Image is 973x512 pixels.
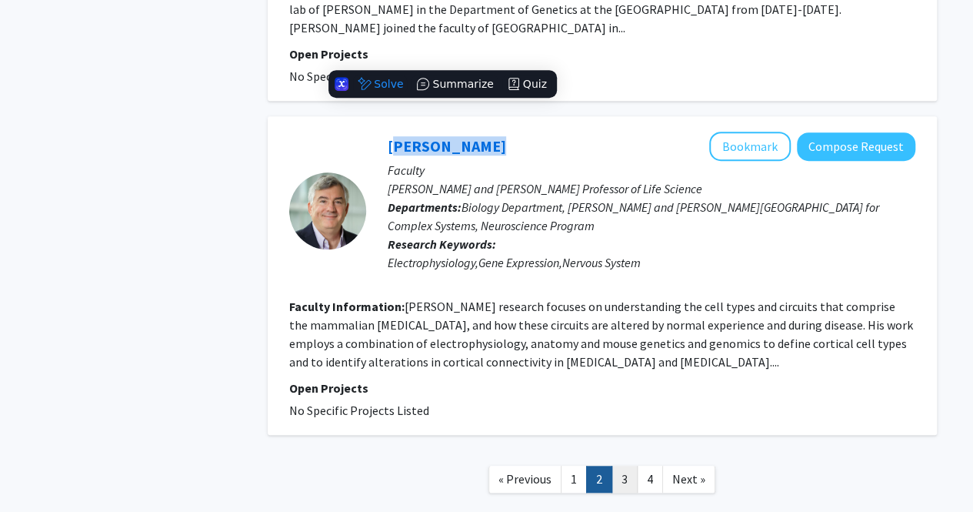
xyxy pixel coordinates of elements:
[498,471,551,487] span: « Previous
[388,199,879,233] span: Biology Department, [PERSON_NAME] and [PERSON_NAME][GEOGRAPHIC_DATA] for Complex Systems, Neurosc...
[586,466,612,493] a: 2
[611,466,638,493] a: 3
[388,161,915,179] p: Faculty
[388,136,506,156] a: [PERSON_NAME]
[388,199,462,215] b: Departments:
[289,403,429,418] span: No Specific Projects Listed
[388,179,915,198] p: [PERSON_NAME] and [PERSON_NAME] Professor of Life Science
[561,466,587,493] a: 1
[388,253,915,272] div: Electrophysiology,Gene Expression,Nervous System
[12,443,65,500] iframe: Chat
[289,379,915,397] p: Open Projects
[672,471,705,487] span: Next »
[488,466,561,493] a: Previous
[289,69,429,84] span: No Specific Projects Listed
[289,299,405,314] b: Faculty Information:
[388,236,496,252] b: Research Keywords:
[289,45,915,63] p: Open Projects
[797,132,915,161] button: Compose Request to Sacha Nelson
[709,132,791,161] button: Add Sacha Nelson to Bookmarks
[637,466,663,493] a: 4
[289,299,913,370] fg-read-more: [PERSON_NAME] research focuses on understanding the cell types and circuits that comprise the mam...
[662,466,715,493] a: Next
